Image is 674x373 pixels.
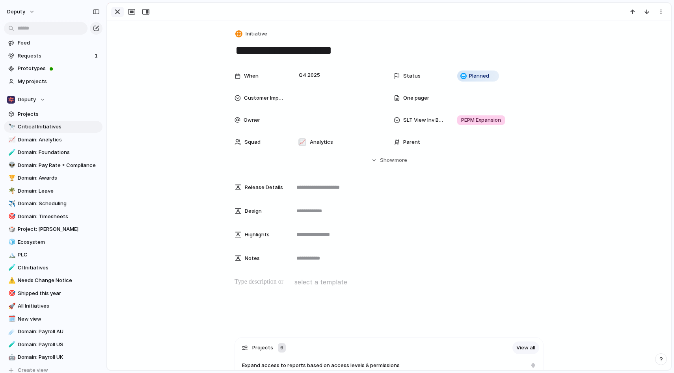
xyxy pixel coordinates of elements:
[8,148,14,157] div: 🧪
[244,72,259,80] span: When
[4,236,102,248] a: 🧊Ecosystem
[7,264,15,272] button: 🧪
[4,94,102,106] button: Deputy
[4,185,102,197] a: 🌴Domain: Leave
[18,136,100,144] span: Domain: Analytics
[380,156,394,164] span: Show
[7,238,15,246] button: 🧊
[293,276,348,288] button: select a template
[246,30,267,38] span: Initiative
[4,76,102,87] a: My projects
[18,238,100,246] span: Ecosystem
[7,341,15,349] button: 🧪
[297,71,322,80] span: Q4 2025
[18,65,100,72] span: Prototypes
[7,200,15,208] button: ✈️
[18,213,100,221] span: Domain: Timesheets
[244,94,285,102] span: Customer Impact
[4,108,102,120] a: Projects
[8,186,14,195] div: 🌴
[403,72,421,80] span: Status
[8,289,14,298] div: 🎯
[7,302,15,310] button: 🚀
[8,174,14,183] div: 🏆
[245,207,262,215] span: Design
[310,138,333,146] span: Analytics
[8,199,14,208] div: ✈️
[8,251,14,260] div: 🏔️
[7,328,15,336] button: ☄️
[18,302,100,310] span: All Initiatives
[4,300,102,312] a: 🚀All Initiatives
[395,156,407,164] span: more
[4,249,102,261] div: 🏔️PLC
[245,184,283,191] span: Release Details
[7,123,15,131] button: 🔭
[4,262,102,274] a: 🧪CI Initiatives
[4,326,102,338] a: ☄️Domain: Payroll AU
[244,138,261,146] span: Squad
[18,264,100,272] span: CI Initiatives
[7,174,15,182] button: 🏆
[4,160,102,171] a: 👽Domain: Pay Rate + Compliance
[8,353,14,362] div: 🤖
[245,231,270,239] span: Highlights
[294,277,347,287] span: select a template
[8,122,14,132] div: 🔭
[278,343,286,353] div: 6
[8,302,14,311] div: 🚀
[4,339,102,351] div: 🧪Domain: Payroll US
[8,327,14,336] div: ☄️
[18,148,100,156] span: Domain: Foundations
[7,277,15,284] button: ⚠️
[18,315,100,323] span: New view
[4,288,102,299] a: 🎯Shipped this year
[18,251,100,259] span: PLC
[18,277,100,284] span: Needs Change Notice
[7,187,15,195] button: 🌴
[242,362,400,369] span: Expand access to reports based on access levels & permissions
[4,37,102,49] a: Feed
[4,211,102,223] div: 🎯Domain: Timesheets
[4,147,102,158] a: 🧪Domain: Foundations
[4,223,102,235] div: 🎲Project: [PERSON_NAME]
[245,254,260,262] span: Notes
[7,148,15,156] button: 🧪
[18,341,100,349] span: Domain: Payroll US
[18,52,92,60] span: Requests
[4,313,102,325] a: 🗓️New view
[18,187,100,195] span: Domain: Leave
[469,72,489,80] span: Planned
[4,121,102,133] a: 🔭Critical Initiatives
[7,161,15,169] button: 👽
[7,289,15,297] button: 🎯
[18,225,100,233] span: Project: [PERSON_NAME]
[235,153,544,167] button: Showmore
[18,289,100,297] span: Shipped this year
[8,135,14,144] div: 📈
[4,6,39,18] button: deputy
[8,314,14,323] div: 🗓️
[18,78,100,85] span: My projects
[8,340,14,349] div: 🧪
[18,174,100,182] span: Domain: Awards
[4,134,102,146] a: 📈Domain: Analytics
[4,172,102,184] a: 🏆Domain: Awards
[7,213,15,221] button: 🎯
[18,161,100,169] span: Domain: Pay Rate + Compliance
[4,198,102,210] a: ✈️Domain: Scheduling
[4,351,102,363] a: 🤖Domain: Payroll UK
[7,136,15,144] button: 📈
[7,8,25,16] span: deputy
[8,238,14,247] div: 🧊
[4,50,102,62] a: Requests1
[7,315,15,323] button: 🗓️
